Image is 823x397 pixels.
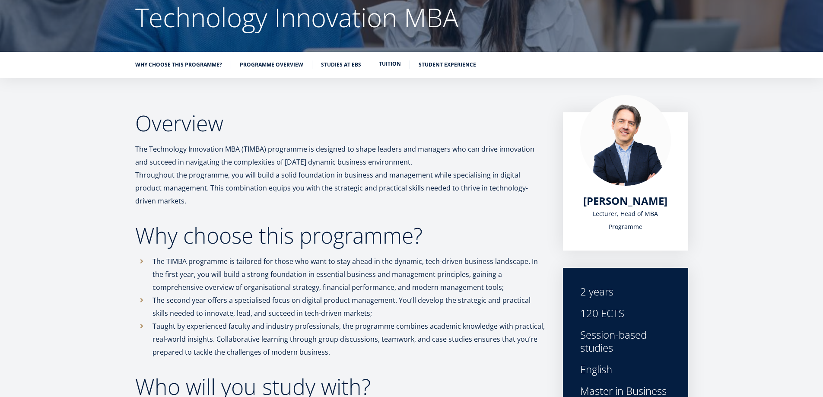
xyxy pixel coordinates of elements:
[580,328,671,354] div: Session-based studies
[580,307,671,320] div: 120 ECTS
[379,60,401,68] a: Tuition
[10,131,47,139] span: Two-year MBA
[153,294,546,320] p: The second year offers a specialised focus on digital product management. You’ll develop the stra...
[580,95,671,186] img: Marko Rillo
[2,121,8,126] input: One-year MBA (in Estonian)
[583,194,667,208] span: [PERSON_NAME]
[153,255,546,294] p: The TIMBA programme is tailored for those who want to stay ahead in the dynamic, tech-driven busi...
[135,112,546,134] h2: Overview
[10,120,80,128] span: One-year MBA (in Estonian)
[419,60,476,69] a: Student experience
[2,132,8,137] input: Two-year MBA
[135,143,546,207] p: The Technology Innovation MBA (TIMBA) programme is designed to shape leaders and managers who can...
[10,143,83,150] span: Technology Innovation MBA
[153,320,546,359] p: Taught by experienced faculty and industry professionals, the programme combines academic knowled...
[135,225,546,246] h2: Why choose this programme?
[321,60,361,69] a: Studies at EBS
[2,143,8,149] input: Technology Innovation MBA
[240,60,303,69] a: Programme overview
[580,285,671,298] div: 2 years
[583,194,667,207] a: [PERSON_NAME]
[580,363,671,376] div: English
[135,60,222,69] a: Why choose this programme?
[580,207,671,233] div: Lecturer, Head of MBA Programme
[205,0,233,8] span: Last Name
